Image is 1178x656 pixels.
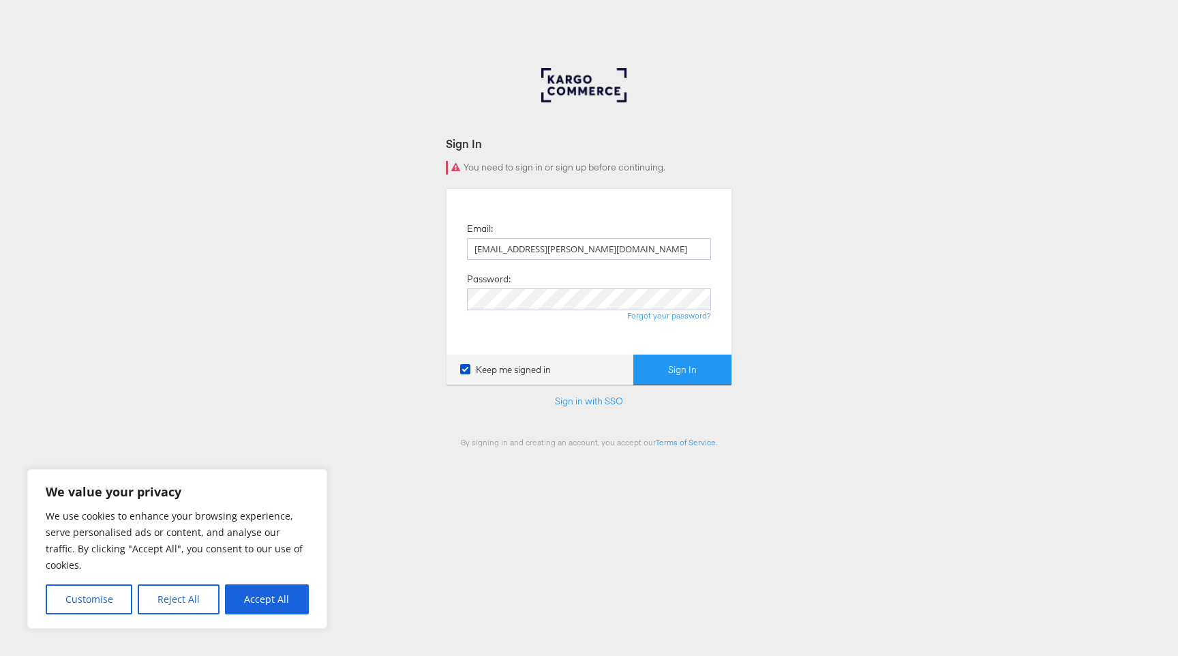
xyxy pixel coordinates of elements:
[446,161,732,175] div: You need to sign in or sign up before continuing.
[446,136,732,151] div: Sign In
[467,222,493,235] label: Email:
[446,437,732,447] div: By signing in and creating an account, you accept our .
[467,238,711,260] input: Email
[46,584,132,614] button: Customise
[627,310,711,320] a: Forgot your password?
[656,437,716,447] a: Terms of Service
[633,355,731,385] button: Sign In
[460,363,551,376] label: Keep me signed in
[555,395,623,407] a: Sign in with SSO
[46,508,309,573] p: We use cookies to enhance your browsing experience, serve personalised ads or content, and analys...
[27,469,327,629] div: We value your privacy
[138,584,219,614] button: Reject All
[467,273,511,286] label: Password:
[225,584,309,614] button: Accept All
[46,483,309,500] p: We value your privacy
